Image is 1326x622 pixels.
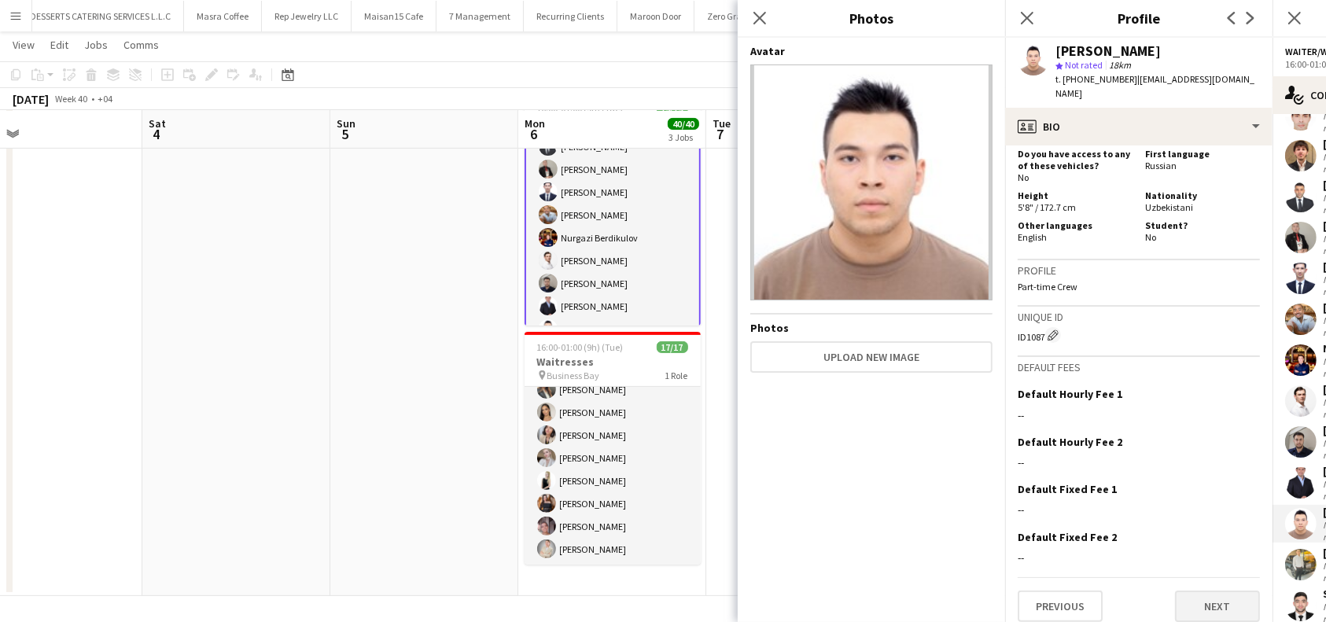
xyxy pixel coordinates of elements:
span: 7 [710,125,731,143]
h4: Photos [750,321,993,335]
button: Next [1175,591,1260,622]
span: 1 Role [665,370,688,381]
span: 4 [146,125,166,143]
h3: Default Hourly Fee 2 [1018,435,1122,449]
span: 6 [522,125,545,143]
div: 3 Jobs [669,131,698,143]
button: Rep Jewelry LLC [262,1,352,31]
h3: Profile [1018,263,1260,278]
span: 18km [1106,59,1134,71]
h5: Other languages [1018,219,1133,231]
button: Previous [1018,591,1103,622]
span: 17/17 [657,341,688,353]
h3: Profile [1005,8,1273,28]
span: Business Bay [547,370,600,381]
span: Mon [525,116,545,131]
span: Russian [1145,160,1177,171]
div: -- [1018,455,1260,469]
h5: Nationality [1145,190,1260,201]
button: Maisan15 Cafe [352,1,436,31]
span: Comms [123,38,159,52]
span: 16:00-01:00 (9h) (Tue) [537,341,624,353]
div: +04 [98,93,112,105]
h3: Default Fixed Fee 1 [1018,482,1117,496]
div: ID1087 [1018,327,1260,343]
span: t. [PHONE_NUMBER] [1055,73,1137,85]
span: Jobs [84,38,108,52]
div: Bio [1005,108,1273,145]
app-job-card: 16:00-01:00 (9h) (Tue)17/17Waitresses Business Bay1 Role[PERSON_NAME][PERSON_NAME][PERSON_NAME][P... [525,332,701,565]
div: -- [1018,502,1260,517]
span: Tue [713,116,731,131]
h3: Photos [738,8,1005,28]
span: Not rated [1065,59,1103,71]
button: Masra Coffee [184,1,262,31]
a: View [6,35,41,55]
img: Crew avatar [750,64,993,300]
span: 5 [334,125,355,143]
h3: Default fees [1018,360,1260,374]
button: Zero Gravity [694,1,770,31]
span: Edit [50,38,68,52]
button: Maroon Door [617,1,694,31]
h3: Waitresses [525,355,701,369]
h4: Avatar [750,44,993,58]
span: View [13,38,35,52]
a: Jobs [78,35,114,55]
div: [PERSON_NAME] [1055,44,1161,58]
span: No [1145,231,1156,243]
app-job-card: 16:00-01:00 (9h) (Tue)14/14Waiters Business Bay1 Role[PERSON_NAME][PERSON_NAME][PERSON_NAME][PERS... [525,93,701,326]
h5: Student? [1145,219,1260,231]
h3: Default Fixed Fee 2 [1018,530,1117,544]
app-card-role: [PERSON_NAME][PERSON_NAME][PERSON_NAME][PERSON_NAME][PERSON_NAME][PERSON_NAME]Nurgazi Berdikulov[... [525,61,701,414]
h3: Default Hourly Fee 1 [1018,387,1122,401]
span: Week 40 [52,93,91,105]
span: English [1018,231,1047,243]
div: -- [1018,550,1260,565]
button: 7 Management [436,1,524,31]
h5: Do you have access to any of these vehicles? [1018,148,1133,171]
span: 5'8" / 172.7 cm [1018,201,1076,213]
button: Recurring Clients [524,1,617,31]
span: Sat [149,116,166,131]
span: Sun [337,116,355,131]
span: Uzbekistani [1145,201,1193,213]
a: Edit [44,35,75,55]
h5: Height [1018,190,1133,201]
div: -- [1018,408,1260,422]
p: Part-time Crew [1018,281,1260,293]
span: No [1018,171,1029,183]
button: Upload new image [750,341,993,373]
a: Comms [117,35,165,55]
div: [DATE] [13,91,49,107]
span: 40/40 [668,118,699,130]
h3: Unique ID [1018,310,1260,324]
span: | [EMAIL_ADDRESS][DOMAIN_NAME] [1055,73,1254,99]
h5: First language [1145,148,1260,160]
